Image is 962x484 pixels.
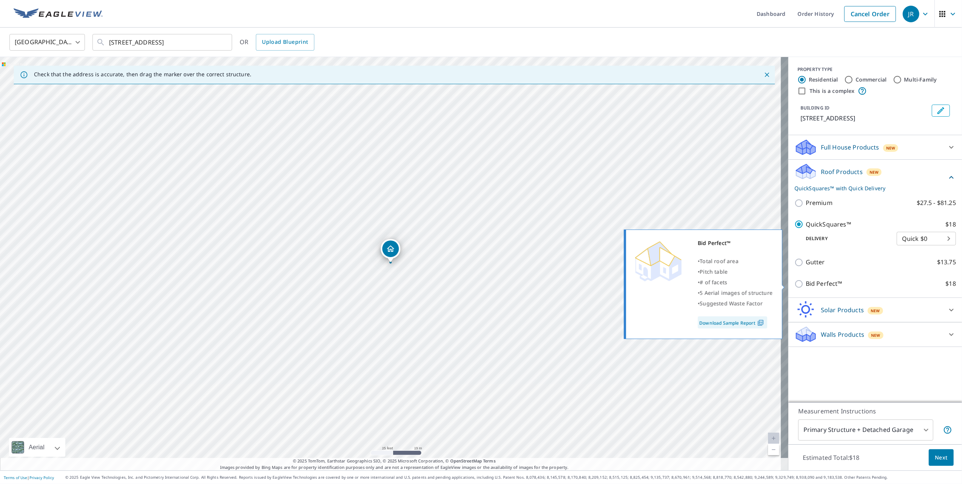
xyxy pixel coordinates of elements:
a: Cancel Order [844,6,896,22]
p: Measurement Instructions [798,407,952,416]
div: Aerial [26,438,47,457]
a: Current Level 20, Zoom In Disabled [768,433,779,444]
span: © 2025 TomTom, Earthstar Geographics SIO, © 2025 Microsoft Corporation, © [293,458,496,464]
p: Roof Products [821,167,863,176]
span: # of facets [700,279,727,286]
div: • [698,267,773,277]
p: Solar Products [821,305,864,314]
div: PROPERTY TYPE [797,66,953,73]
input: Search by address or latitude-longitude [109,32,217,53]
div: Walls ProductsNew [794,325,956,344]
label: This is a complex [810,87,855,95]
a: Download Sample Report [698,316,767,328]
p: $27.5 - $81.25 [917,198,956,208]
label: Multi-Family [904,76,937,83]
span: New [870,169,879,175]
div: • [698,298,773,309]
div: JR [903,6,919,22]
p: $13.75 [937,257,956,267]
button: Edit building 1 [932,105,950,117]
div: Bid Perfect™ [698,238,773,248]
div: Quick $0 [897,228,956,249]
div: Solar ProductsNew [794,301,956,319]
div: • [698,288,773,298]
span: 5 Aerial images of structure [700,289,773,296]
span: Pitch table [700,268,728,275]
span: Total roof area [700,257,739,265]
label: Residential [809,76,838,83]
span: Next [935,453,948,462]
a: Privacy Policy [29,475,54,480]
p: BUILDING ID [800,105,830,111]
p: Full House Products [821,143,879,152]
p: Check that the address is accurate, then drag the marker over the correct structure. [34,71,251,78]
div: OR [240,34,314,51]
div: Roof ProductsNewQuickSquares™ with Quick Delivery [794,163,956,192]
a: Terms of Use [4,475,27,480]
span: Your report will include the primary structure and a detached garage if one exists. [943,425,952,435]
a: Terms [483,458,496,464]
span: Upload Blueprint [262,37,308,47]
p: QuickSquares™ [806,220,851,229]
a: Upload Blueprint [256,34,314,51]
div: Full House ProductsNew [794,138,956,156]
p: Walls Products [821,330,864,339]
p: QuickSquares™ with Quick Delivery [794,184,947,192]
p: $18 [946,279,956,288]
div: Primary Structure + Detached Garage [798,419,933,441]
button: Close [762,70,772,80]
button: Next [929,449,954,466]
p: © 2025 Eagle View Technologies, Inc. and Pictometry International Corp. All Rights Reserved. Repo... [65,475,958,480]
div: • [698,277,773,288]
p: Bid Perfect™ [806,279,842,288]
span: Suggested Waste Factor [700,300,763,307]
div: [GEOGRAPHIC_DATA] [9,32,85,53]
label: Commercial [856,76,887,83]
a: OpenStreetMap [450,458,482,464]
a: Current Level 20, Zoom Out [768,444,779,455]
p: Delivery [794,235,897,242]
span: New [871,308,880,314]
p: Gutter [806,257,825,267]
img: Premium [632,238,685,283]
div: • [698,256,773,267]
p: | [4,475,54,480]
img: Pdf Icon [756,319,766,326]
div: Aerial [9,438,65,457]
p: Premium [806,198,833,208]
img: EV Logo [14,8,103,20]
div: Dropped pin, building 1, Residential property, 14316 74th St N Loxahatchee, FL 33470 [381,239,400,262]
p: Estimated Total: $18 [797,449,866,466]
p: $18 [946,220,956,229]
p: [STREET_ADDRESS] [800,114,929,123]
span: New [871,332,880,338]
span: New [886,145,896,151]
